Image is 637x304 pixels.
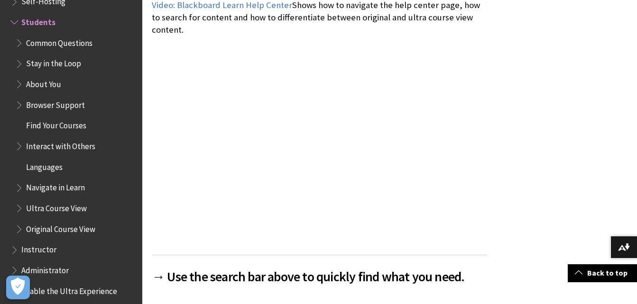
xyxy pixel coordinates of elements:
a: Back to top [568,264,637,282]
span: Browser Support [26,97,85,110]
iframe: Blackboard Learn Help Center [152,45,487,233]
h2: → Use the search bar above to quickly find what you need. [152,255,487,286]
span: Students [21,14,55,27]
span: Navigate in Learn [26,180,85,193]
span: Ultra Course View [26,200,87,213]
button: Open Preferences [6,276,30,299]
span: Interact with Others [26,138,95,151]
span: About You [26,76,61,89]
span: Find Your Courses [26,118,86,131]
span: Stay in the Loop [26,56,81,69]
span: Common Questions [26,35,92,48]
span: Instructor [21,242,56,255]
span: Original Course View [26,221,95,234]
span: Enable the Ultra Experience [21,283,117,296]
span: Languages [26,159,63,172]
span: Administrator [21,262,69,275]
